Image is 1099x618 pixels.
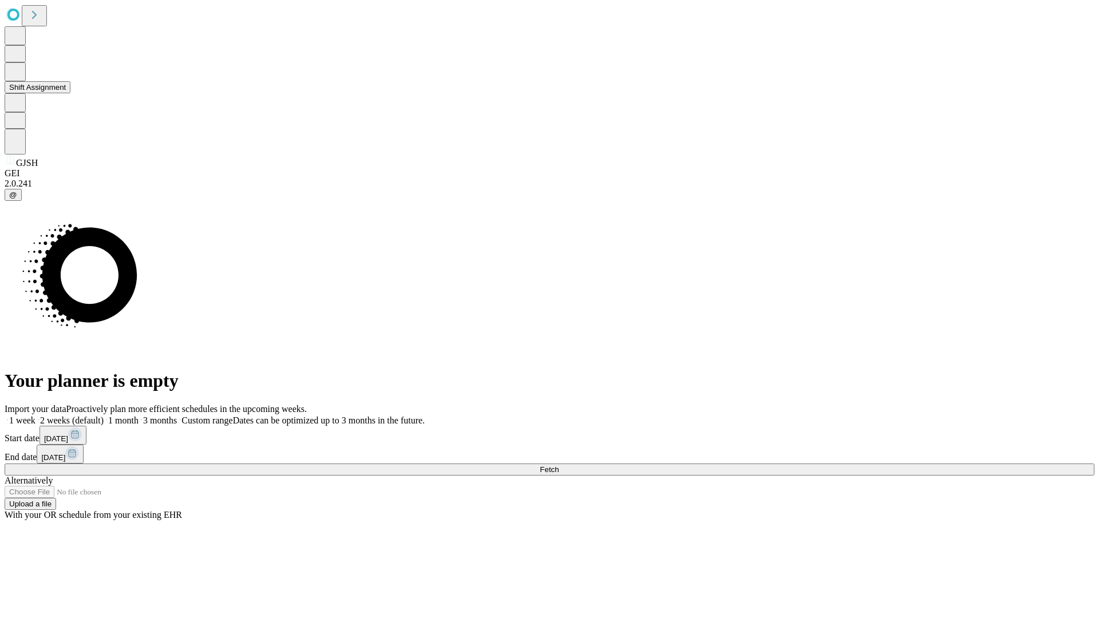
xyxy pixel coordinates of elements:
[39,426,86,445] button: [DATE]
[540,465,559,474] span: Fetch
[37,445,84,463] button: [DATE]
[5,189,22,201] button: @
[233,415,425,425] span: Dates can be optimized up to 3 months in the future.
[5,168,1094,179] div: GEI
[108,415,139,425] span: 1 month
[181,415,232,425] span: Custom range
[5,445,1094,463] div: End date
[5,476,53,485] span: Alternatively
[143,415,177,425] span: 3 months
[44,434,68,443] span: [DATE]
[16,158,38,168] span: GJSH
[66,404,307,414] span: Proactively plan more efficient schedules in the upcoming weeks.
[5,370,1094,391] h1: Your planner is empty
[9,191,17,199] span: @
[5,404,66,414] span: Import your data
[5,426,1094,445] div: Start date
[41,453,65,462] span: [DATE]
[5,498,56,510] button: Upload a file
[9,415,35,425] span: 1 week
[5,81,70,93] button: Shift Assignment
[40,415,104,425] span: 2 weeks (default)
[5,463,1094,476] button: Fetch
[5,179,1094,189] div: 2.0.241
[5,510,182,520] span: With your OR schedule from your existing EHR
